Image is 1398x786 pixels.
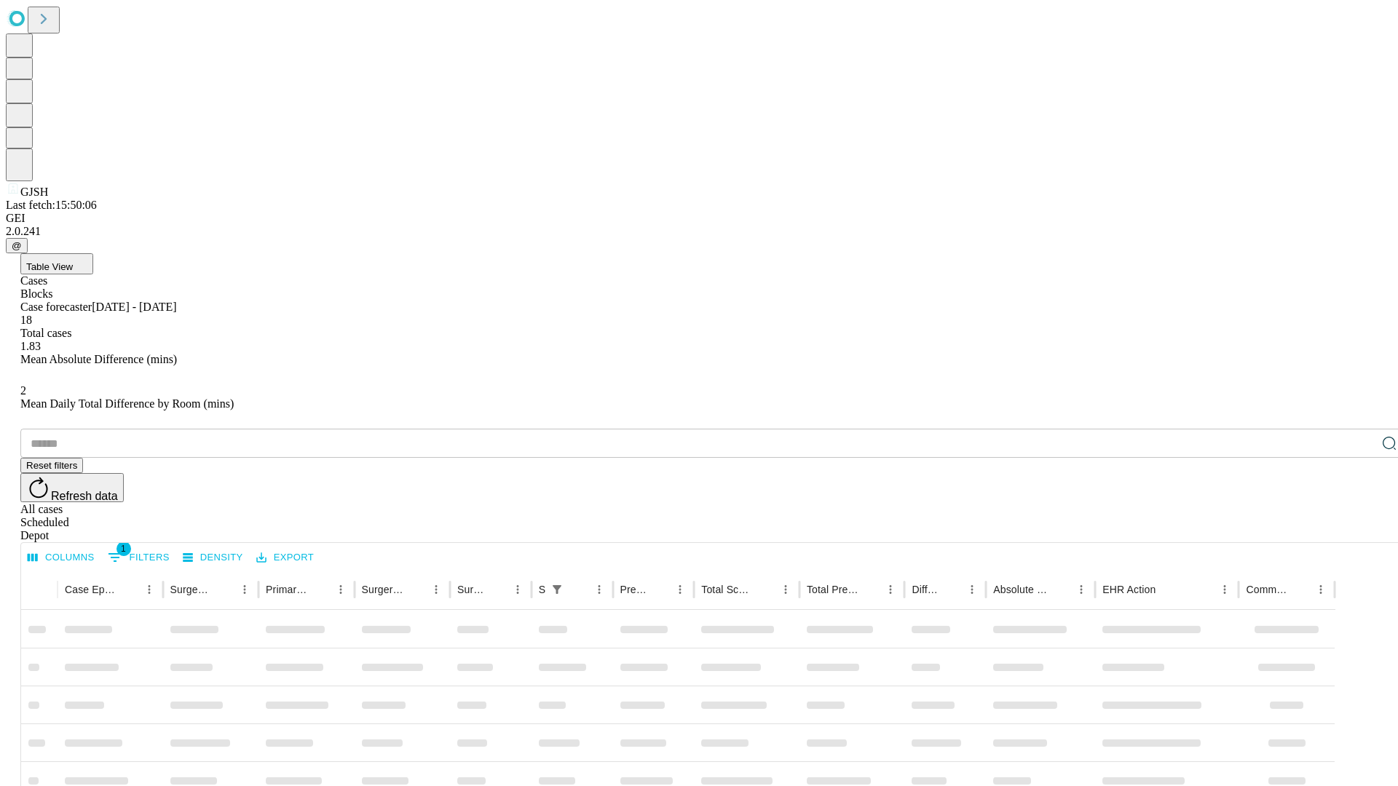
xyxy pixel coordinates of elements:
button: Menu [1215,579,1235,600]
button: Sort [487,579,508,600]
button: Menu [880,579,901,600]
button: Sort [1157,579,1177,600]
span: 18 [20,314,32,326]
button: Menu [426,579,446,600]
button: Reset filters [20,458,83,473]
button: Table View [20,253,93,274]
button: Sort [860,579,880,600]
button: Sort [755,579,775,600]
button: Sort [569,579,589,600]
button: @ [6,238,28,253]
button: Sort [941,579,962,600]
span: @ [12,240,22,251]
span: GJSH [20,186,48,198]
button: Menu [670,579,690,600]
div: Primary Service [266,584,308,595]
span: [DATE] - [DATE] [92,301,176,313]
div: Surgery Name [362,584,404,595]
button: Export [253,547,317,569]
span: Case forecaster [20,301,92,313]
div: Scheduled In Room Duration [539,584,545,595]
button: Sort [119,579,139,600]
button: Sort [214,579,234,600]
button: Menu [331,579,351,600]
button: Menu [775,579,796,600]
button: Sort [1051,579,1071,600]
button: Show filters [547,579,567,600]
button: Sort [310,579,331,600]
div: 1 active filter [547,579,567,600]
span: Last fetch: 15:50:06 [6,199,97,211]
button: Menu [1071,579,1091,600]
span: Mean Daily Total Difference by Room (mins) [20,397,234,410]
div: Surgery Date [457,584,486,595]
span: Total cases [20,327,71,339]
div: Case Epic Id [65,584,117,595]
button: Menu [962,579,982,600]
span: 1 [116,541,131,556]
span: 1.83 [20,340,41,352]
div: Predicted In Room Duration [620,584,649,595]
button: Sort [1290,579,1311,600]
button: Sort [406,579,426,600]
button: Menu [508,579,528,600]
button: Density [179,547,247,569]
div: Surgeon Name [170,584,213,595]
div: Total Predicted Duration [807,584,859,595]
div: GEI [6,212,1392,225]
div: 2.0.241 [6,225,1392,238]
button: Show filters [104,546,173,569]
div: Comments [1246,584,1288,595]
button: Refresh data [20,473,124,502]
button: Menu [139,579,159,600]
span: Refresh data [51,490,118,502]
button: Menu [589,579,609,600]
div: Total Scheduled Duration [701,584,754,595]
button: Menu [234,579,255,600]
span: 2 [20,384,26,397]
div: EHR Action [1102,584,1156,595]
button: Select columns [24,547,98,569]
div: Absolute Difference [993,584,1049,595]
button: Sort [649,579,670,600]
button: Menu [1311,579,1331,600]
span: Table View [26,261,73,272]
span: Mean Absolute Difference (mins) [20,353,177,365]
span: Reset filters [26,460,77,471]
div: Difference [912,584,940,595]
